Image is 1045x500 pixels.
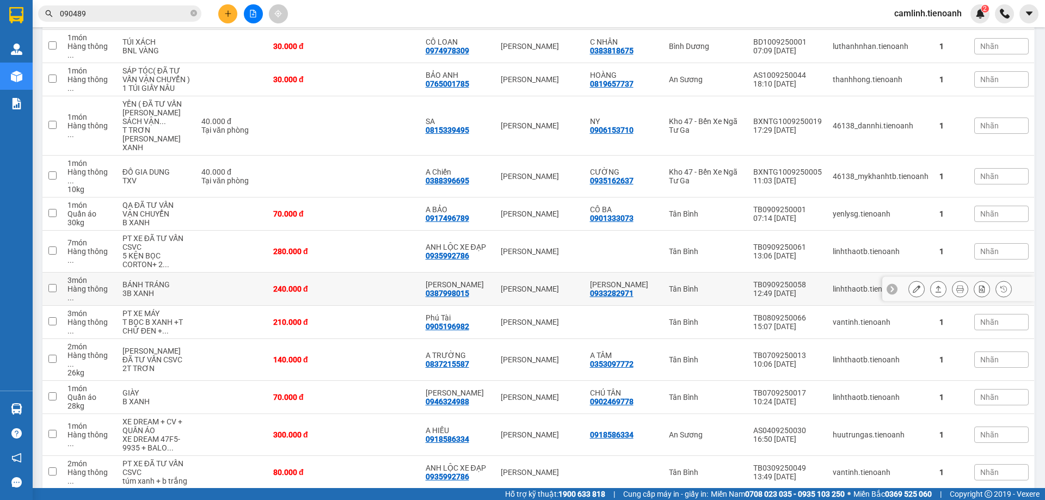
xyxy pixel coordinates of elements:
div: 13:06 [DATE] [753,251,822,260]
strong: 0708 023 035 - 0935 103 250 [745,490,845,498]
div: 240.000 đ [273,285,339,293]
span: Nhãn [980,430,999,439]
div: 0765001785 [426,79,469,88]
div: 140.000 đ [273,355,339,364]
div: Hàng thông thường [67,247,112,264]
div: 0815339495 [426,126,469,134]
div: An Sương [669,430,742,439]
div: 10:06 [DATE] [753,360,822,368]
div: 210.000 đ [273,318,339,326]
div: Kho 47 - Bến Xe Ngã Tư Ga [669,168,742,185]
span: | [613,488,615,500]
sup: 2 [981,5,989,13]
div: Kho 47 - Bến Xe Ngã Tư Ga [669,117,742,134]
div: 11:03 [DATE] [753,176,822,185]
div: yenlysg.tienoanh [833,209,929,218]
span: copyright [985,490,992,498]
span: | [940,488,942,500]
div: A TÂM [590,351,658,360]
div: 1 [939,172,963,181]
span: close-circle [190,9,197,19]
div: 1 [939,355,963,364]
div: 0946324988 [426,397,469,406]
div: QA ĐÃ TƯ VẤN VẬN CHUYỂN [122,201,190,218]
span: ... [67,360,74,368]
div: 0906153710 [590,126,634,134]
div: PT XE MÁY [122,309,190,318]
div: 0388396695 [426,176,469,185]
div: BXNTG1009250019 [753,117,822,126]
button: file-add [244,4,263,23]
span: ... [67,326,74,335]
div: Tân Bình [669,285,742,293]
strong: 1900 633 818 [558,490,605,498]
div: TB0809250066 [753,313,822,322]
div: Tân Bình [669,247,742,256]
div: 0918586334 [590,430,634,439]
span: Nhãn [980,355,999,364]
div: [PERSON_NAME] [501,430,579,439]
div: BNL VÀNG [122,46,190,55]
div: 1 [939,393,963,402]
div: HOÀNG [590,71,658,79]
div: Hàng thông thường [67,351,112,368]
div: BD1009250001 [753,38,822,46]
span: ... [67,256,74,264]
span: Nhãn [980,318,999,326]
div: TB0709250013 [753,351,822,360]
div: 1 [939,468,963,477]
div: An Sương [669,75,742,84]
button: plus [218,4,237,23]
div: 2 món [67,459,112,468]
span: Nhãn [980,209,999,218]
div: Hàng thông thường [67,468,112,485]
div: A Chiến [426,168,490,176]
div: Hàng thông thường [67,75,112,92]
span: 2 [983,5,987,13]
div: túm xanh + b trắng [122,477,190,485]
div: BXNTG1009250005 [753,168,822,176]
div: ANH LỘC XE ĐẠP [426,464,490,472]
div: 0917496789 [426,214,469,223]
div: B XANH [122,397,190,406]
div: Giao hàng [930,281,946,297]
div: Bình Dương [669,42,742,51]
div: 3B XANH [122,289,190,298]
div: 07:14 [DATE] [753,214,822,223]
div: Hàng thông thường [67,168,112,185]
span: Nhãn [980,75,999,84]
div: 1 món [67,201,112,209]
div: TB0909250061 [753,243,822,251]
div: 0918586334 [426,435,469,443]
div: 0935992786 [426,472,469,481]
div: BÁNH TRÁNG [122,280,190,289]
div: 30.000 đ [273,42,339,51]
div: 0933282971 [590,289,634,298]
div: 280.000 đ [273,247,339,256]
div: [PERSON_NAME] [501,75,579,84]
div: 30.000 đ [273,75,339,84]
div: 40.000 đ [201,117,262,126]
div: PT XE ĐÃ TƯ VẤN CSVC [122,234,190,251]
div: T TRƠN BK TRẮNG XANH [122,126,190,152]
div: Hàng thông thường [67,42,112,59]
span: question-circle [11,428,22,439]
div: 3 món [67,309,112,318]
span: notification [11,453,22,463]
div: 30 kg [67,218,112,227]
span: Cung cấp máy in - giấy in: [623,488,708,500]
div: 1 TÚI GIẤY NÂU [122,84,190,92]
span: ... [162,326,169,335]
div: thanhhong.tienoanh [833,75,929,84]
div: Hàng thông thường [67,121,112,139]
span: ... [67,477,74,485]
div: 1 món [67,422,112,430]
div: 1 [939,247,963,256]
div: Sửa đơn hàng [908,281,925,297]
div: linhthaotb.tienoanh [833,393,929,402]
span: Nhãn [980,468,999,477]
div: 1 [939,42,963,51]
div: [PERSON_NAME] [501,285,579,293]
div: vantinh.tienoanh [833,468,929,477]
div: A HIẾU [426,426,490,435]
